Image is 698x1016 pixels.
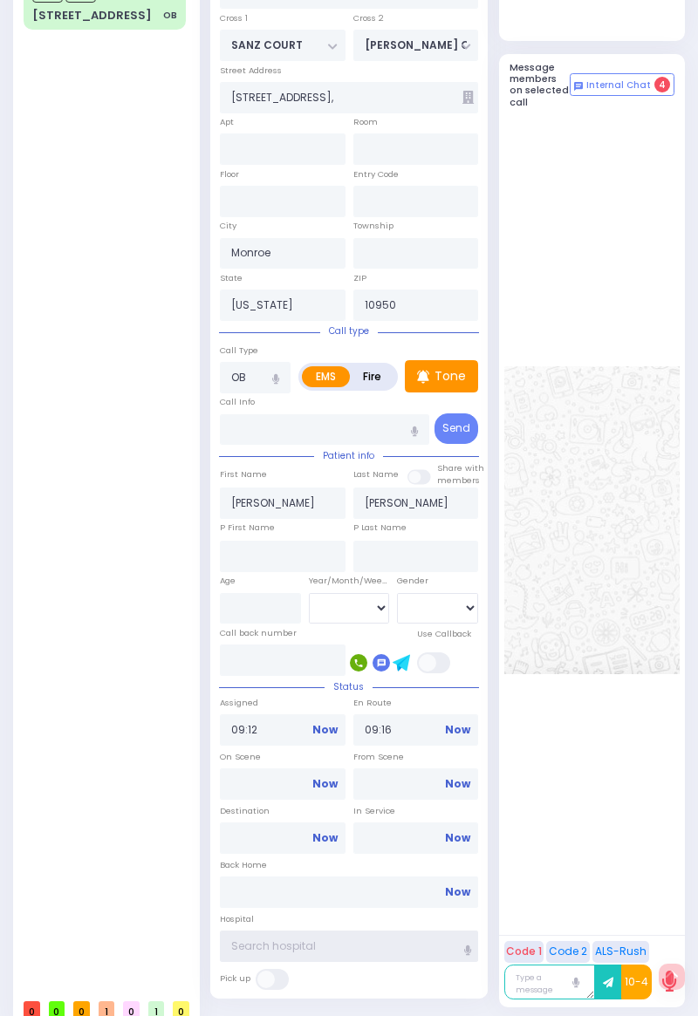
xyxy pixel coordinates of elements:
[309,575,390,587] div: Year/Month/Week/Day
[314,449,383,462] span: Patient info
[445,884,470,900] a: Now
[397,575,428,587] label: Gender
[445,830,470,846] a: Now
[220,931,478,962] input: Search hospital
[435,413,478,444] button: Send
[302,366,350,387] label: EMS
[220,972,250,985] label: Pick up
[353,12,384,24] label: Cross 2
[353,468,399,481] label: Last Name
[546,941,590,963] button: Code 2
[437,474,480,486] span: members
[220,697,346,709] label: Assigned
[220,396,255,408] label: Call Info
[32,7,152,24] div: [STREET_ADDRESS]
[353,805,479,817] label: In Service
[353,220,393,232] label: Township
[220,12,248,24] label: Cross 1
[586,79,651,92] span: Internal Chat
[592,941,649,963] button: ALS-Rush
[353,697,479,709] label: En Route
[220,168,239,181] label: Floor
[462,91,474,104] span: Other building occupants
[312,776,338,792] a: Now
[220,575,236,587] label: Age
[435,367,466,385] p: Tone
[220,272,243,284] label: State
[312,830,338,846] a: Now
[504,941,544,963] button: Code 1
[220,522,275,534] label: P First Name
[220,220,236,232] label: City
[353,168,399,181] label: Entry Code
[445,776,470,792] a: Now
[320,324,378,338] span: Call type
[353,116,378,128] label: Room
[574,82,583,91] img: comment-alt.png
[220,805,346,817] label: Destination
[654,77,670,92] span: 4
[621,965,652,999] button: 10-4
[220,859,478,871] label: Back Home
[220,344,258,357] label: Call Type
[445,722,470,738] a: Now
[220,751,346,763] label: On Scene
[353,751,479,763] label: From Scene
[312,722,338,738] a: Now
[220,116,234,128] label: Apt
[325,680,373,693] span: Status
[220,913,254,925] label: Hospital
[437,462,484,474] small: Share with
[220,627,297,639] label: Call back number
[510,62,571,108] h5: Message members on selected call
[220,468,267,481] label: First Name
[163,9,177,22] div: OB
[353,522,407,534] label: P Last Name
[220,65,282,77] label: Street Address
[349,366,395,387] label: Fire
[353,272,366,284] label: ZIP
[417,628,471,640] label: Use Callback
[570,73,674,96] button: Internal Chat 4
